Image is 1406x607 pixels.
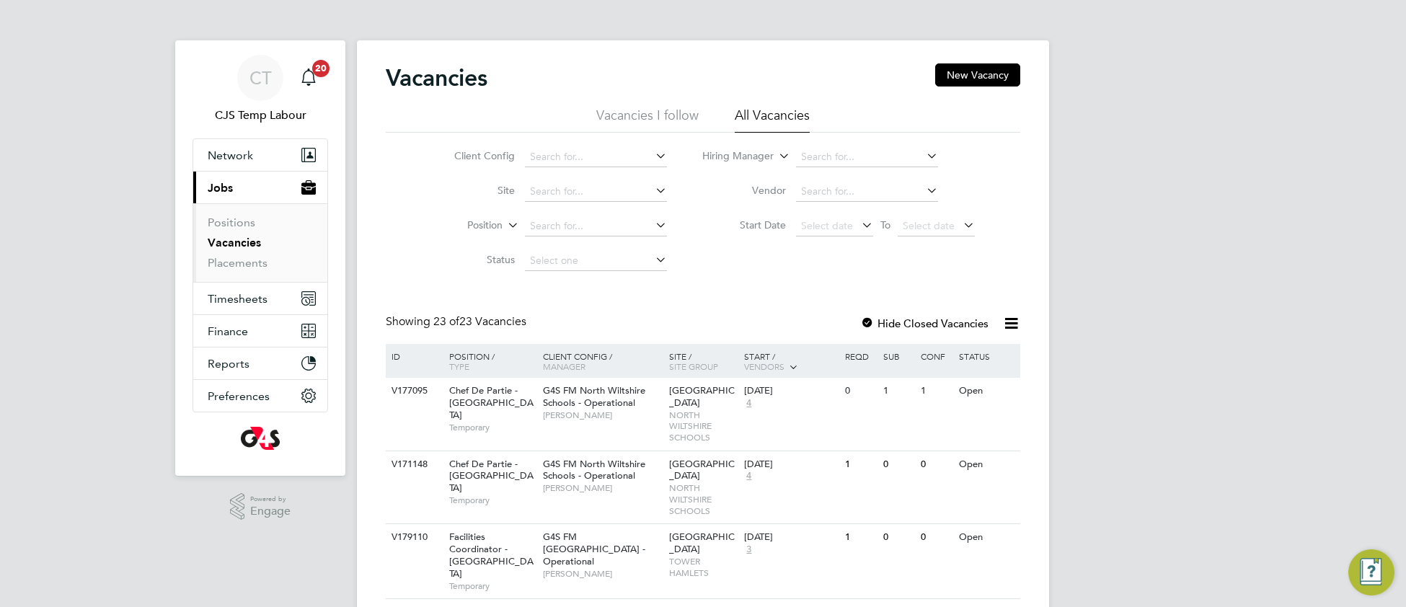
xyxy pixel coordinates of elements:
[449,580,536,592] span: Temporary
[543,384,645,409] span: G4S FM North Wiltshire Schools - Operational
[669,458,735,482] span: [GEOGRAPHIC_DATA]
[669,531,735,555] span: [GEOGRAPHIC_DATA]
[841,451,879,478] div: 1
[193,283,327,314] button: Timesheets
[250,493,291,505] span: Powered by
[917,451,955,478] div: 0
[955,524,1018,551] div: Open
[208,236,261,249] a: Vacancies
[796,147,938,167] input: Search for...
[917,378,955,404] div: 1
[193,139,327,171] button: Network
[691,149,774,164] label: Hiring Manager
[208,149,253,162] span: Network
[525,216,667,236] input: Search for...
[841,524,879,551] div: 1
[386,63,487,92] h2: Vacancies
[420,218,503,233] label: Position
[193,107,328,124] span: CJS Temp Labour
[193,380,327,412] button: Preferences
[208,389,270,403] span: Preferences
[740,344,841,380] div: Start /
[955,344,1018,368] div: Status
[241,427,280,450] img: g4s-logo-retina.png
[249,68,272,87] span: CT
[449,495,536,506] span: Temporary
[193,347,327,379] button: Reports
[208,216,255,229] a: Positions
[438,344,539,378] div: Position /
[543,360,585,372] span: Manager
[449,531,534,580] span: Facilities Coordinator - [GEOGRAPHIC_DATA]
[525,147,667,167] input: Search for...
[388,524,438,551] div: V179110
[388,378,438,404] div: V177095
[386,314,529,329] div: Showing
[543,409,662,421] span: [PERSON_NAME]
[744,360,784,372] span: Vendors
[175,40,345,476] nav: Main navigation
[432,253,515,266] label: Status
[880,451,917,478] div: 0
[955,378,1018,404] div: Open
[841,344,879,368] div: Reqd
[669,482,738,516] span: NORTH WILTSHIRE SCHOOLS
[208,256,268,270] a: Placements
[935,63,1020,87] button: New Vacancy
[1348,549,1394,595] button: Engage Resource Center
[208,357,249,371] span: Reports
[193,427,328,450] a: Go to home page
[669,409,738,443] span: NORTH WILTSHIRE SCHOOLS
[388,344,438,368] div: ID
[860,316,989,330] label: Hide Closed Vacancies
[744,531,838,544] div: [DATE]
[432,184,515,197] label: Site
[208,292,268,306] span: Timesheets
[388,451,438,478] div: V171148
[735,107,810,133] li: All Vacancies
[230,493,291,520] a: Powered byEngage
[525,251,667,271] input: Select one
[669,384,735,409] span: [GEOGRAPHIC_DATA]
[449,384,534,421] span: Chef De Partie - [GEOGRAPHIC_DATA]
[250,505,291,518] span: Engage
[880,344,917,368] div: Sub
[543,482,662,494] span: [PERSON_NAME]
[543,568,662,580] span: [PERSON_NAME]
[449,360,469,372] span: Type
[208,181,233,195] span: Jobs
[880,378,917,404] div: 1
[449,458,534,495] span: Chef De Partie - [GEOGRAPHIC_DATA]
[193,55,328,124] a: CTCJS Temp Labour
[744,397,753,409] span: 4
[744,544,753,556] span: 3
[596,107,699,133] li: Vacancies I follow
[876,216,895,234] span: To
[917,344,955,368] div: Conf
[955,451,1018,478] div: Open
[543,531,645,567] span: G4S FM [GEOGRAPHIC_DATA] - Operational
[744,458,838,471] div: [DATE]
[669,360,718,372] span: Site Group
[433,314,526,329] span: 23 Vacancies
[193,203,327,282] div: Jobs
[669,556,738,578] span: TOWER HAMLETS
[432,149,515,162] label: Client Config
[433,314,459,329] span: 23 of
[208,324,248,338] span: Finance
[796,182,938,202] input: Search for...
[525,182,667,202] input: Search for...
[193,172,327,203] button: Jobs
[903,219,955,232] span: Select date
[449,422,536,433] span: Temporary
[539,344,666,378] div: Client Config /
[703,218,786,231] label: Start Date
[294,55,323,101] a: 20
[744,385,838,397] div: [DATE]
[841,378,879,404] div: 0
[880,524,917,551] div: 0
[744,470,753,482] span: 4
[193,315,327,347] button: Finance
[543,458,645,482] span: G4S FM North Wiltshire Schools - Operational
[312,60,330,77] span: 20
